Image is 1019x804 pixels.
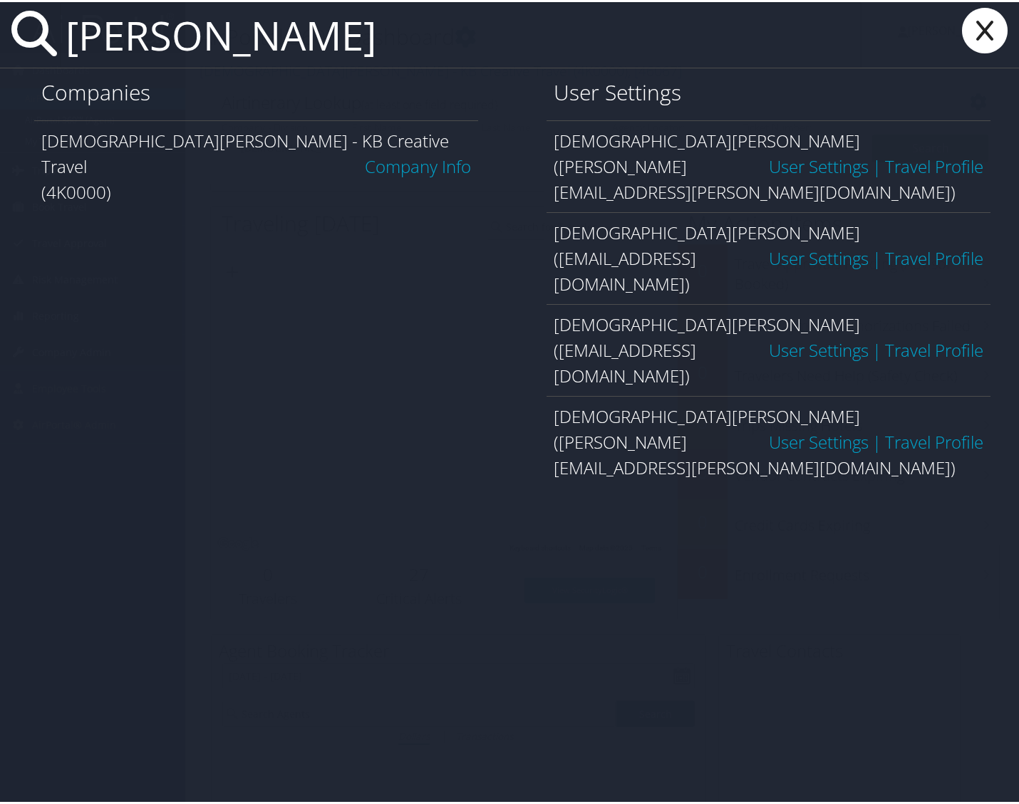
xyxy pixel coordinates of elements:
span: | [869,152,885,176]
a: View OBT Profile [885,244,983,268]
h1: User Settings [554,75,983,105]
div: ([PERSON_NAME][EMAIL_ADDRESS][PERSON_NAME][DOMAIN_NAME]) [554,427,983,479]
a: View OBT Profile [885,336,983,360]
a: Company Info [365,152,471,176]
span: | [869,428,885,451]
span: [DEMOGRAPHIC_DATA][PERSON_NAME] [554,310,860,334]
a: User Settings [769,336,869,360]
div: (4K0000) [41,177,471,203]
span: | [869,336,885,360]
a: User Settings [769,244,869,268]
div: ([PERSON_NAME][EMAIL_ADDRESS][PERSON_NAME][DOMAIN_NAME]) [554,152,983,203]
span: [DEMOGRAPHIC_DATA][PERSON_NAME] [554,402,860,426]
span: [DEMOGRAPHIC_DATA][PERSON_NAME] - KB Creative Travel [41,127,449,176]
span: [DEMOGRAPHIC_DATA][PERSON_NAME] [554,219,860,242]
div: ([EMAIL_ADDRESS][DOMAIN_NAME]) [554,335,983,387]
span: [DEMOGRAPHIC_DATA][PERSON_NAME] [554,127,860,150]
a: View OBT Profile [885,428,983,451]
div: ([EMAIL_ADDRESS][DOMAIN_NAME]) [554,244,983,295]
a: User Settings [769,428,869,451]
h1: Companies [41,75,471,105]
span: | [869,244,885,268]
a: View OBT Profile [885,152,983,176]
a: User Settings [769,152,869,176]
